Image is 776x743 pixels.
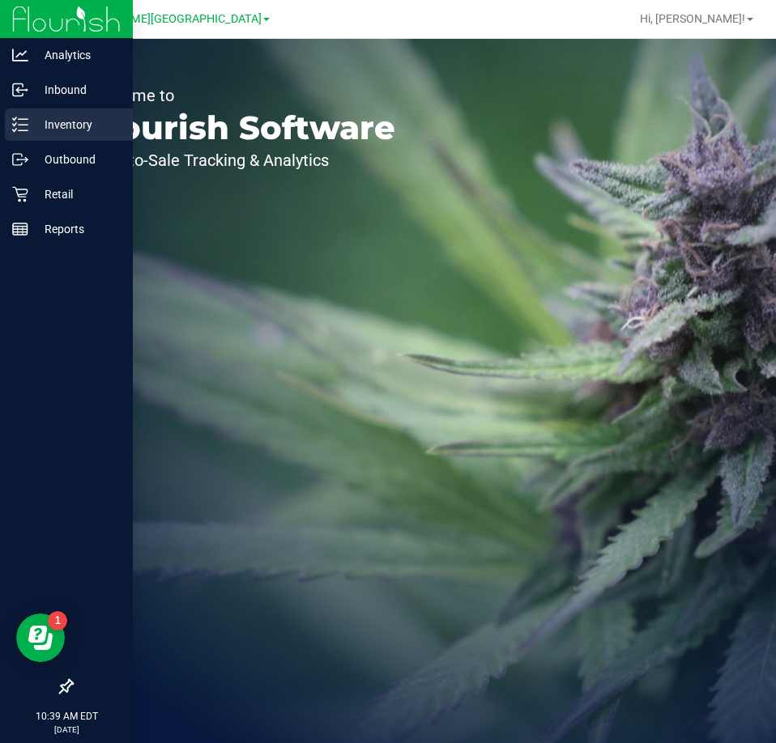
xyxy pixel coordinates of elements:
[28,80,126,100] p: Inbound
[48,611,67,630] iframe: Resource center unread badge
[28,115,126,134] p: Inventory
[12,117,28,133] inline-svg: Inventory
[87,152,395,168] p: Seed-to-Sale Tracking & Analytics
[12,151,28,168] inline-svg: Outbound
[640,12,745,25] span: Hi, [PERSON_NAME]!
[28,219,126,239] p: Reports
[7,709,126,724] p: 10:39 AM EDT
[16,614,65,662] iframe: Resource center
[12,47,28,63] inline-svg: Analytics
[28,150,126,169] p: Outbound
[12,186,28,202] inline-svg: Retail
[87,112,395,144] p: Flourish Software
[62,12,262,26] span: [PERSON_NAME][GEOGRAPHIC_DATA]
[12,82,28,98] inline-svg: Inbound
[87,87,395,104] p: Welcome to
[28,185,126,204] p: Retail
[12,221,28,237] inline-svg: Reports
[7,724,126,736] p: [DATE]
[28,45,126,65] p: Analytics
